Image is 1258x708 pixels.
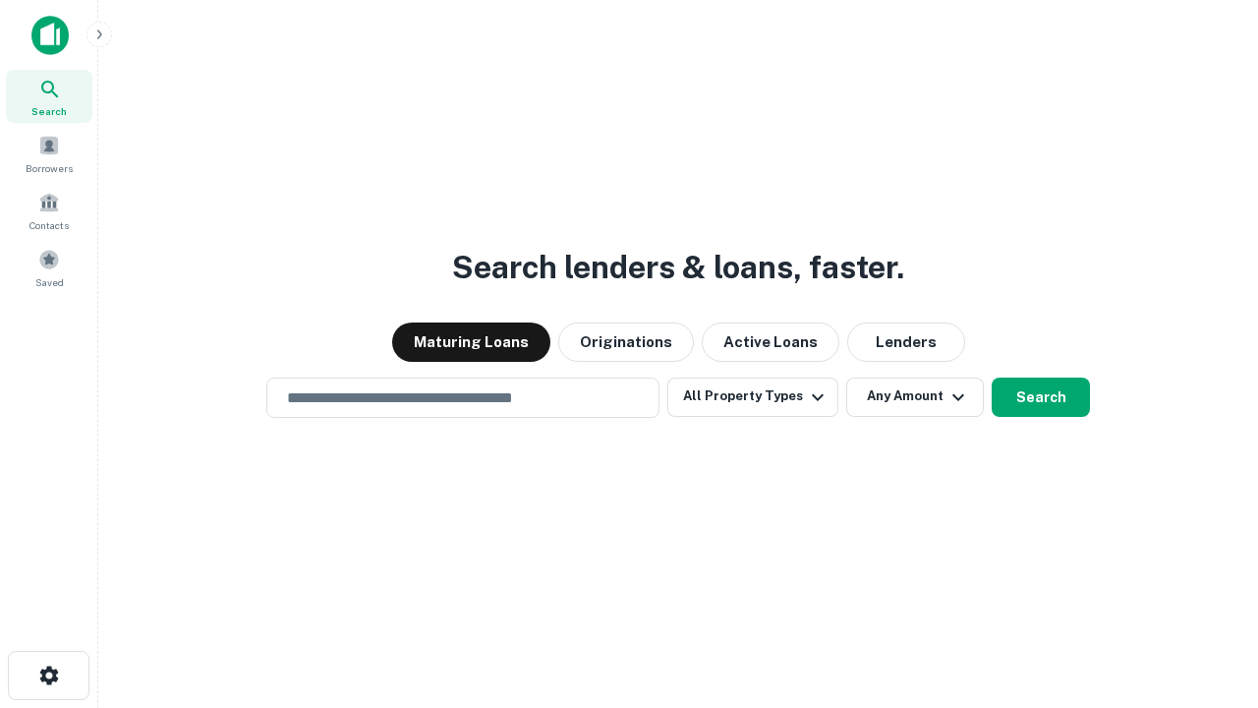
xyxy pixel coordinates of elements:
[392,323,550,362] button: Maturing Loans
[6,184,92,237] a: Contacts
[1160,551,1258,645] iframe: Chat Widget
[26,160,73,176] span: Borrowers
[702,323,839,362] button: Active Loans
[35,274,64,290] span: Saved
[847,323,965,362] button: Lenders
[6,127,92,180] a: Borrowers
[846,378,984,417] button: Any Amount
[452,244,904,291] h3: Search lenders & loans, faster.
[558,323,694,362] button: Originations
[992,378,1090,417] button: Search
[31,103,67,119] span: Search
[6,70,92,123] a: Search
[667,378,838,417] button: All Property Types
[6,241,92,294] a: Saved
[29,217,69,233] span: Contacts
[31,16,69,55] img: capitalize-icon.png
